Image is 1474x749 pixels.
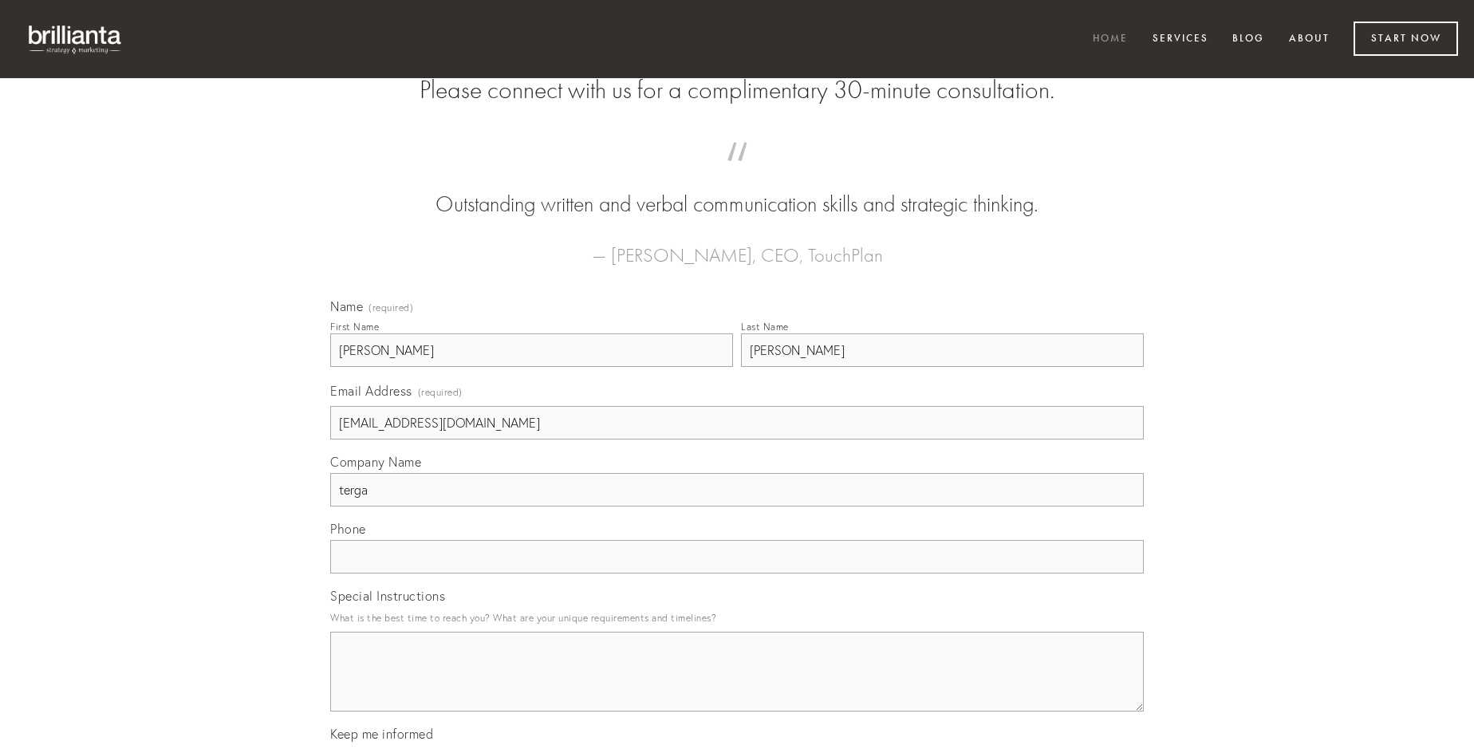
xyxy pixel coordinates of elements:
[330,588,445,604] span: Special Instructions
[330,75,1144,105] h2: Please connect with us for a complimentary 30-minute consultation.
[1279,26,1340,53] a: About
[330,383,412,399] span: Email Address
[330,521,366,537] span: Phone
[330,454,421,470] span: Company Name
[1082,26,1138,53] a: Home
[1222,26,1275,53] a: Blog
[16,16,136,62] img: brillianta - research, strategy, marketing
[1142,26,1219,53] a: Services
[356,220,1118,271] figcaption: — [PERSON_NAME], CEO, TouchPlan
[418,381,463,403] span: (required)
[330,298,363,314] span: Name
[330,726,433,742] span: Keep me informed
[368,303,413,313] span: (required)
[356,158,1118,220] blockquote: Outstanding written and verbal communication skills and strategic thinking.
[1354,22,1458,56] a: Start Now
[741,321,789,333] div: Last Name
[330,607,1144,629] p: What is the best time to reach you? What are your unique requirements and timelines?
[330,321,379,333] div: First Name
[356,158,1118,189] span: “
